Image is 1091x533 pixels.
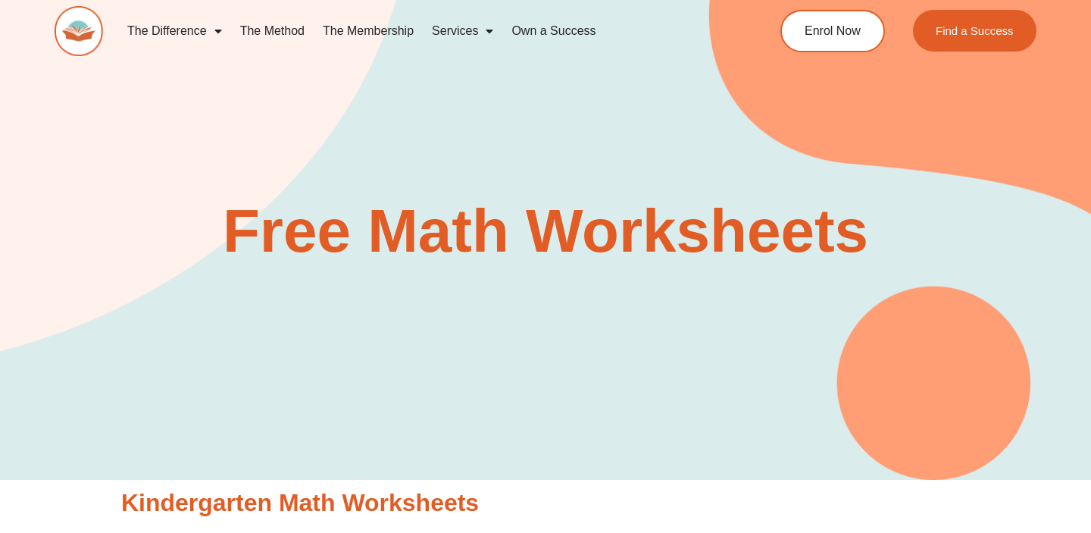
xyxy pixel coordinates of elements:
a: The Membership [314,14,423,49]
a: Own a Success [502,14,605,49]
a: Enrol Now [780,10,885,52]
span: Enrol Now [805,25,861,37]
a: The Difference [118,14,231,49]
a: Services [423,14,502,49]
a: Find a Success [913,10,1036,52]
h2: Kindergarten Math Worksheets [121,488,970,519]
a: The Method [231,14,314,49]
span: Find a Success [936,25,1014,36]
h2: Free Math Worksheets [114,201,977,262]
nav: Menu [118,14,724,49]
